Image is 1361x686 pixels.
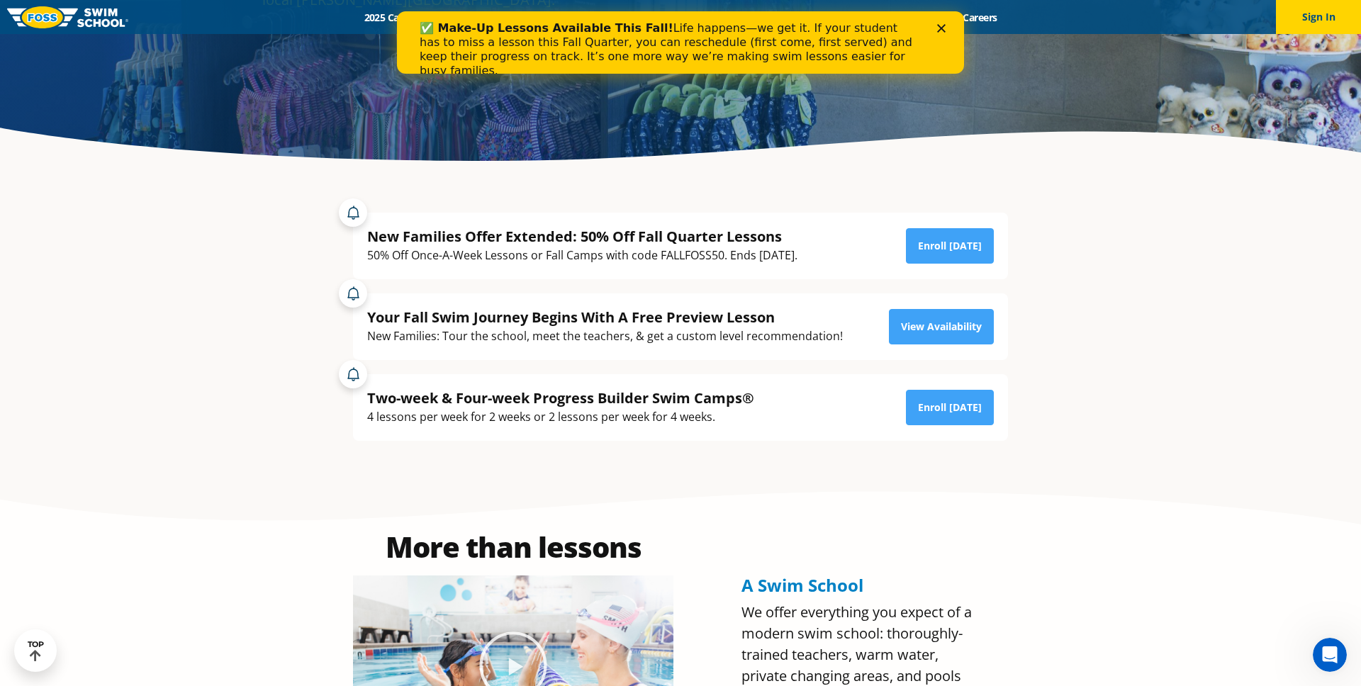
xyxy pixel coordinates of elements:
[906,11,951,24] a: Blog
[741,573,863,597] span: A Swim School
[23,10,522,67] div: Life happens—we get it. If your student has to miss a lesson this Fall Quarter, you can reschedul...
[906,228,994,264] a: Enroll [DATE]
[367,227,797,246] div: New Families Offer Extended: 50% Off Fall Quarter Lessons
[440,11,500,24] a: Schools
[367,388,754,407] div: Two-week & Four-week Progress Builder Swim Camps®
[367,246,797,265] div: 50% Off Once-A-Week Lessons or Fall Camps with code FALLFOSS50. Ends [DATE].
[23,10,276,23] b: ✅ Make-Up Lessons Available This Fall!
[1313,638,1347,672] iframe: Intercom live chat
[367,327,843,346] div: New Families: Tour the school, meet the teachers, & get a custom level recommendation!
[906,390,994,425] a: Enroll [DATE]
[28,640,44,662] div: TOP
[500,11,624,24] a: Swim Path® Program
[625,11,756,24] a: About [PERSON_NAME]
[889,309,994,344] a: View Availability
[352,11,440,24] a: 2025 Calendar
[397,11,964,74] iframe: Intercom live chat banner
[367,407,754,427] div: 4 lessons per week for 2 weeks or 2 lessons per week for 4 weeks.
[367,308,843,327] div: Your Fall Swim Journey Begins With A Free Preview Lesson
[756,11,906,24] a: Swim Like [PERSON_NAME]
[540,13,554,21] div: Close
[353,533,673,561] h2: More than lessons
[951,11,1009,24] a: Careers
[7,6,128,28] img: FOSS Swim School Logo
